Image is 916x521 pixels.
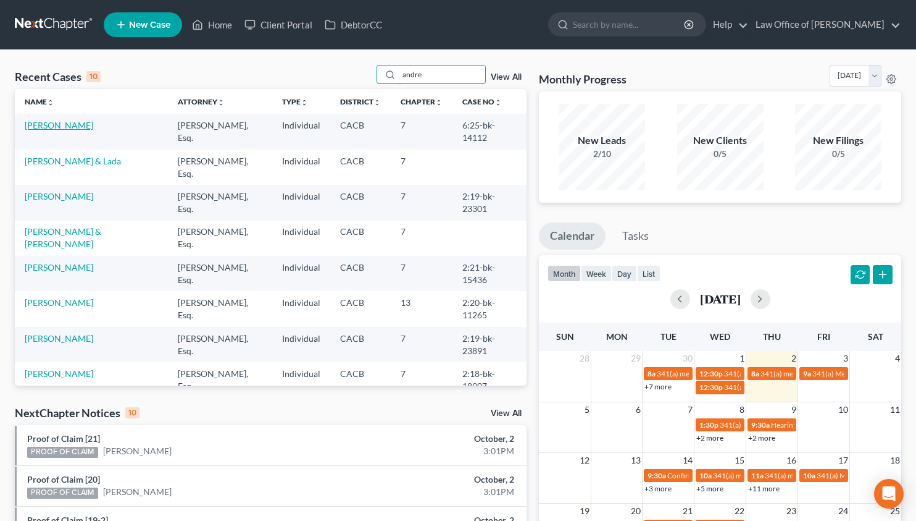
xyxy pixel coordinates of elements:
[548,265,581,282] button: month
[763,331,781,342] span: Thu
[583,402,591,417] span: 5
[340,97,381,106] a: Districtunfold_more
[272,327,330,362] td: Individual
[373,99,381,106] i: unfold_more
[391,150,452,185] td: 7
[330,150,391,185] td: CACB
[129,20,170,30] span: New Case
[435,99,443,106] i: unfold_more
[630,351,642,366] span: 29
[837,504,849,519] span: 24
[452,327,527,362] td: 2:19-bk-23891
[710,331,730,342] span: Wed
[559,148,645,160] div: 2/10
[874,479,904,509] div: Open Intercom Messenger
[391,256,452,291] td: 7
[751,471,764,480] span: 11a
[330,327,391,362] td: CACB
[25,191,93,201] a: [PERSON_NAME]
[15,69,101,84] div: Recent Cases
[713,471,832,480] span: 341(a) meeting for [PERSON_NAME]
[699,471,712,480] span: 10a
[803,471,815,480] span: 10a
[272,185,330,220] td: Individual
[785,504,797,519] span: 23
[399,66,485,83] input: Search by name...
[681,504,694,519] span: 21
[644,382,672,391] a: +7 more
[630,453,642,468] span: 13
[25,368,93,379] a: [PERSON_NAME]
[272,291,330,326] td: Individual
[391,114,452,149] td: 7
[168,150,272,185] td: [PERSON_NAME], Esq.
[539,222,606,250] a: Calendar
[749,14,901,36] a: Law Office of [PERSON_NAME]
[27,447,98,458] div: PROOF OF CLAIM
[720,420,839,430] span: 341(a) meeting for [PERSON_NAME]
[578,504,591,519] span: 19
[559,133,645,148] div: New Leads
[578,453,591,468] span: 12
[330,256,391,291] td: CACB
[330,185,391,220] td: CACB
[25,120,93,130] a: [PERSON_NAME]
[700,292,741,305] h2: [DATE]
[760,369,820,378] span: 341(a) meeting for
[733,453,746,468] span: 15
[635,402,642,417] span: 6
[748,433,775,443] a: +2 more
[272,256,330,291] td: Individual
[25,156,121,166] a: [PERSON_NAME] & Lada
[696,484,723,493] a: +5 more
[27,488,98,499] div: PROOF OF CLAIM
[125,407,139,418] div: 10
[573,13,686,36] input: Search by name...
[272,114,330,149] td: Individual
[168,221,272,256] td: [PERSON_NAME], Esq.
[462,97,502,106] a: Case Nounfold_more
[647,471,666,480] span: 9:30a
[790,351,797,366] span: 2
[360,473,515,486] div: October, 2
[330,114,391,149] td: CACB
[282,97,308,106] a: Typeunfold_more
[686,402,694,417] span: 7
[168,362,272,397] td: [PERSON_NAME], Esq.
[86,71,101,82] div: 10
[391,185,452,220] td: 7
[837,402,849,417] span: 10
[581,265,612,282] button: week
[103,486,172,498] a: [PERSON_NAME]
[795,148,881,160] div: 0/5
[681,453,694,468] span: 14
[657,369,776,378] span: 341(a) meeting for [PERSON_NAME]
[391,327,452,362] td: 7
[647,369,656,378] span: 8a
[677,133,764,148] div: New Clients
[272,221,330,256] td: Individual
[452,256,527,291] td: 2:21-bk-15436
[894,351,901,366] span: 4
[25,333,93,344] a: [PERSON_NAME]
[748,484,780,493] a: +11 more
[707,14,748,36] a: Help
[699,369,723,378] span: 12:30p
[889,402,901,417] span: 11
[733,504,746,519] span: 22
[15,405,139,420] div: NextChapter Notices
[272,150,330,185] td: Individual
[817,331,830,342] span: Fri
[842,351,849,366] span: 3
[168,185,272,220] td: [PERSON_NAME], Esq.
[667,471,807,480] span: Confirmation hearing for [PERSON_NAME]
[491,409,522,418] a: View All
[795,133,881,148] div: New Filings
[25,226,101,249] a: [PERSON_NAME] & [PERSON_NAME]
[677,148,764,160] div: 0/5
[630,504,642,519] span: 20
[25,262,93,273] a: [PERSON_NAME]
[391,362,452,397] td: 7
[186,14,238,36] a: Home
[391,291,452,326] td: 13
